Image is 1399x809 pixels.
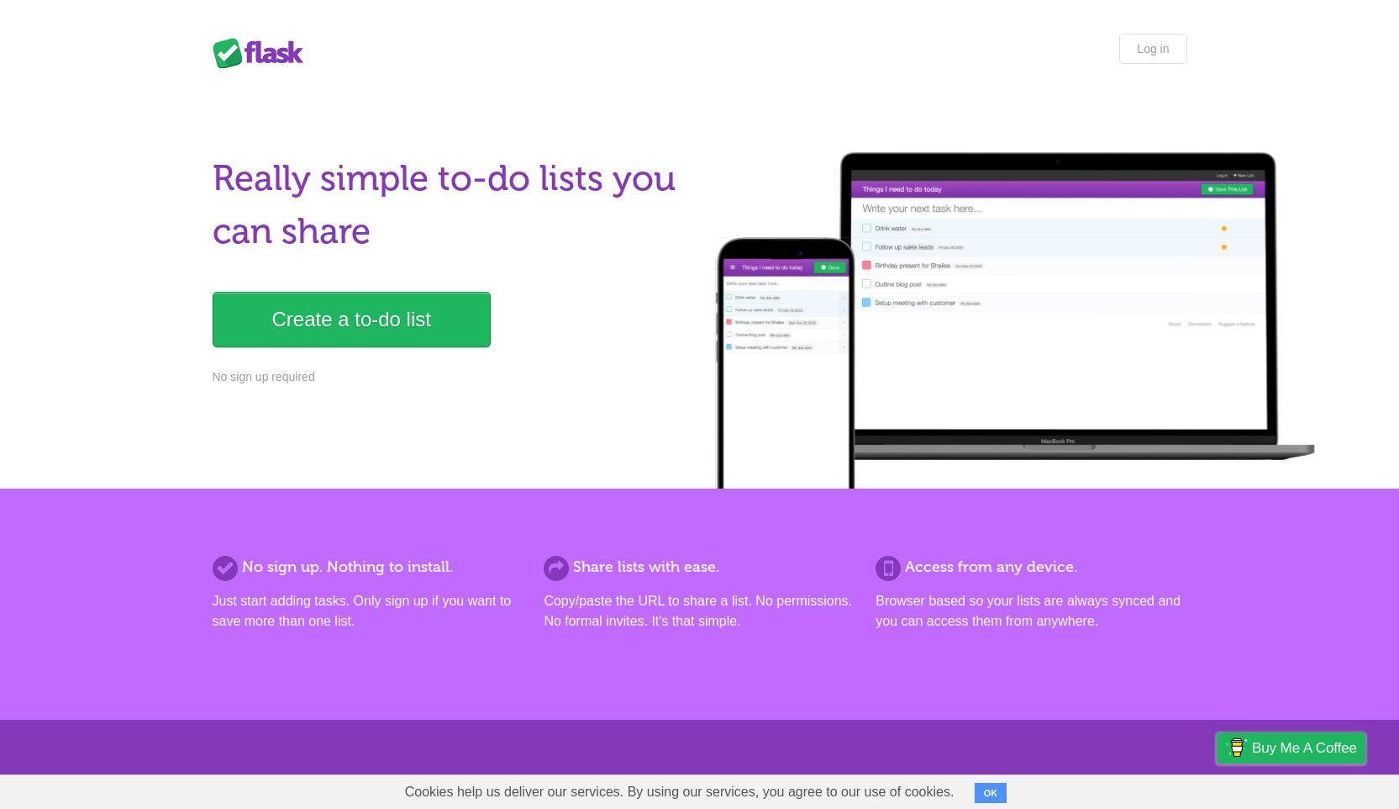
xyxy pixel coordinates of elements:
p: Just start adding tasks. Only sign up if you want to save more than one list. [213,591,523,632]
span: Cookies help us deliver our services. By using our services, you agree to our use of cookies. [388,775,971,809]
img: Buy me a coffee [1225,733,1248,762]
a: Buy me a coffee [1217,732,1365,764]
a: Create a to-do list [213,292,491,347]
h2: No sign up. Nothing to install. [213,556,523,579]
p: No sign up required [213,368,690,386]
h2: Share lists with ease. [544,556,855,579]
button: OK [975,783,1007,803]
p: Browser based so your lists are always synced and you can access them from anywhere. [876,591,1186,632]
h1: Really simple to-do lists you can share [213,152,690,258]
h2: Access from any device. [876,556,1186,579]
span: Buy me a coffee [1252,733,1357,763]
a: Log in [1119,34,1186,64]
div: Flask Lists [213,38,313,68]
p: Copy/paste the URL to share a list. No permissions. No formal invites. It's that simple. [544,591,855,632]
